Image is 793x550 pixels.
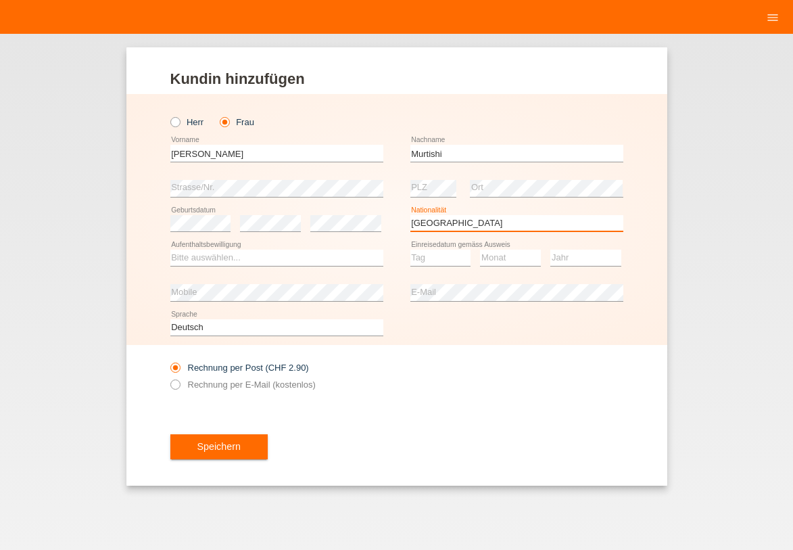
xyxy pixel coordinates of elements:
[170,117,204,127] label: Herr
[220,117,254,127] label: Frau
[170,363,179,380] input: Rechnung per Post (CHF 2.90)
[197,441,241,452] span: Speichern
[170,70,623,87] h1: Kundin hinzufügen
[170,380,179,396] input: Rechnung per E-Mail (kostenlos)
[170,117,179,126] input: Herr
[170,434,268,460] button: Speichern
[170,363,309,373] label: Rechnung per Post (CHF 2.90)
[759,13,786,21] a: menu
[170,380,316,390] label: Rechnung per E-Mail (kostenlos)
[220,117,229,126] input: Frau
[766,11,779,24] i: menu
